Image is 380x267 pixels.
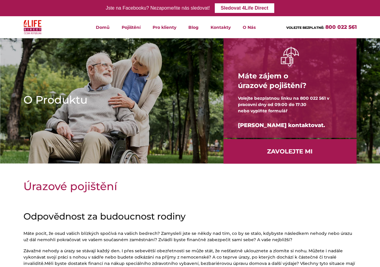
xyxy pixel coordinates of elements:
h4: Máte zájem o úrazové pojištění? [238,66,342,95]
h2: Odpovědnost za budoucnost rodiny [23,211,357,222]
p: Máte pocit, že osud vašich blízkých spočívá na vašich bedrech? Zamysleli jste se někdy nad tím, c... [23,230,357,243]
div: Jste na Facebooku? Nezapomeňte nás sledovat! [106,4,210,13]
a: Domů [90,16,116,38]
a: Zavolejte mi [223,139,357,164]
a: 800 022 561 [325,24,357,30]
h1: Úrazové pojištění [23,179,357,194]
img: 4Life Direct Česká republika logo [24,19,42,36]
div: [PERSON_NAME] kontaktovat. [238,114,342,137]
h1: O Produktu [23,92,204,107]
span: Volejte bezplatnou linku na 800 022 561 v pracovní dny od 09:00 do 17:30 nebo vyplňte formulář [238,96,329,114]
span: VOLEJTE BEZPLATNĚ: [286,26,324,30]
a: Kontakty [205,16,237,38]
a: Sledovat 4Life Direct [215,3,274,13]
img: ruka držící deštník bilá ikona [281,47,299,66]
a: Blog [182,16,205,38]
